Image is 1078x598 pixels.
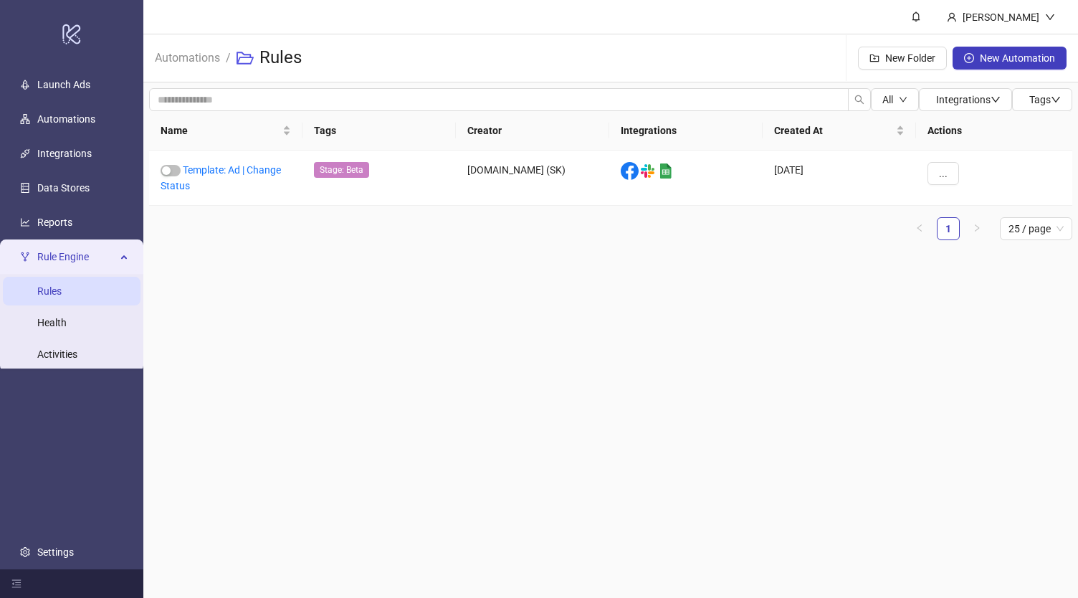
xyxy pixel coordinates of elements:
[314,162,369,178] span: Stage: Beta
[37,317,67,328] a: Health
[1051,95,1061,105] span: down
[149,111,302,151] th: Name
[37,348,77,360] a: Activities
[161,123,280,138] span: Name
[763,151,916,206] div: [DATE]
[37,285,62,297] a: Rules
[37,217,72,228] a: Reports
[973,224,981,232] span: right
[882,94,893,105] span: All
[947,12,957,22] span: user
[965,217,988,240] li: Next Page
[953,47,1067,70] button: New Automation
[854,95,864,105] span: search
[908,217,931,240] li: Previous Page
[927,162,959,185] button: ...
[916,111,1072,151] th: Actions
[37,182,90,194] a: Data Stores
[37,242,116,271] span: Rule Engine
[11,579,22,589] span: menu-fold
[1008,218,1064,239] span: 25 / page
[911,11,921,22] span: bell
[37,546,74,558] a: Settings
[37,148,92,159] a: Integrations
[226,47,231,70] li: /
[456,111,609,151] th: Creator
[37,79,90,90] a: Launch Ads
[858,47,947,70] button: New Folder
[609,111,763,151] th: Integrations
[937,217,960,240] li: 1
[869,53,879,63] span: folder-add
[957,9,1045,25] div: [PERSON_NAME]
[1000,217,1072,240] div: Page Size
[980,52,1055,64] span: New Automation
[1045,12,1055,22] span: down
[20,252,30,262] span: fork
[152,49,223,65] a: Automations
[37,113,95,125] a: Automations
[915,224,924,232] span: left
[302,111,456,151] th: Tags
[939,168,948,179] span: ...
[1012,88,1072,111] button: Tagsdown
[919,88,1012,111] button: Integrationsdown
[965,217,988,240] button: right
[871,88,919,111] button: Alldown
[991,95,1001,105] span: down
[938,218,959,239] a: 1
[964,53,974,63] span: plus-circle
[774,123,893,138] span: Created At
[259,47,302,70] h3: Rules
[899,95,907,104] span: down
[936,94,1001,105] span: Integrations
[237,49,254,67] span: folder-open
[161,164,281,191] a: Template: Ad | Change Status
[885,52,935,64] span: New Folder
[763,111,916,151] th: Created At
[456,151,609,206] div: [DOMAIN_NAME] (SK)
[1029,94,1061,105] span: Tags
[908,217,931,240] button: left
